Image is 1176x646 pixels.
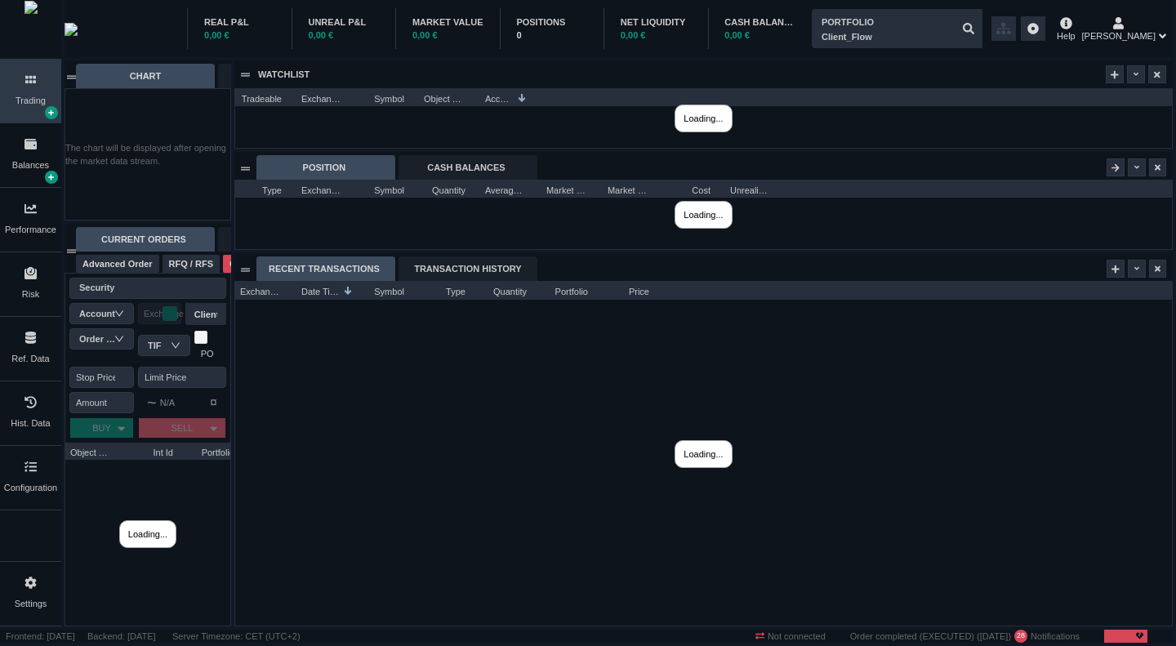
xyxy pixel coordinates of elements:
div: Trading [16,94,46,108]
div: NET LIQUIDITY [621,16,692,29]
div: Performance [5,223,56,237]
span: Object Type [424,89,465,105]
span: Order completed (EXECUTED) [850,631,974,641]
div: CASH BALANCE [724,16,795,29]
span: Market Value [608,180,649,197]
div: Settings [15,597,47,611]
span: Portfolio [193,443,234,459]
div: REAL P&L [204,16,275,29]
span: SELL [171,423,194,433]
span: Int Id [131,443,173,459]
div: Notifications [844,628,1085,645]
span: Portfolio [546,282,588,298]
div: Ref. Data [11,352,49,366]
div: MARKET VALUE [412,16,483,29]
span: Quantity [485,282,527,298]
div: RECENT TRANSACTIONS [256,256,395,281]
div: Hist. Data [11,417,50,430]
span: 0,00 € [204,30,229,40]
span: Unrealized P&L [730,180,772,197]
span: Type [424,282,465,298]
span: Cancel All [229,257,273,271]
i: icon: down [171,340,180,350]
span: Date Time [301,282,340,298]
span: Average Price [485,180,527,197]
span: RFQ / RFS [169,257,213,271]
div: CHART [76,64,215,88]
div: Help [1057,15,1076,42]
span: Quantity [424,180,465,197]
div: 0 [516,29,587,42]
div: TRANSACTION HISTORY [399,256,537,281]
span: ¤ [210,393,217,412]
div: Order Type [79,331,117,347]
span: PO [201,349,214,359]
span: 28 [1017,630,1025,642]
div: Risk [22,287,39,301]
span: [PERSON_NAME] [1082,29,1156,43]
span: N/A [147,393,175,412]
div: Configuration [4,481,57,495]
button: SELL [139,418,203,438]
input: Limit Price [138,367,226,388]
div: CURRENT ORDERS [76,227,215,252]
input: Stop Price [69,367,134,388]
i: icon: down [114,308,124,319]
span: Symbol [363,89,404,105]
span: Type [240,180,282,197]
span: Exchange Name [240,282,282,298]
span: Not connected [750,628,831,645]
div: ORDERBOOK [218,64,357,88]
span: Exchange Name [301,89,343,105]
span: BUY [92,423,111,433]
span: 15/09/2025 21:07:28 [980,631,1009,641]
div: TIF [148,337,173,354]
input: Client_Flow [812,9,982,48]
div: Balances [12,158,49,172]
span: Account Name [485,89,514,105]
div: CASH BALANCES [399,155,537,180]
span: Exchange Name [301,180,343,197]
div: PORTFOLIO [822,16,874,29]
span: Exchange [144,305,161,322]
img: wyden_logotype_white.svg [65,23,78,36]
span: Tradeable [240,89,282,105]
span: ( ) [974,631,1011,641]
div: UNREAL P&L [308,16,379,29]
span: 0,00 € [621,30,646,40]
span: Price [608,282,649,298]
span: Symbol [363,282,404,298]
span: Cost [669,180,710,197]
span: 0,00 € [412,30,438,40]
div: ORDER HISTORY [218,227,357,252]
input: Amount [69,392,134,413]
span: Market Price [546,180,588,197]
i: icon: down [114,333,124,344]
div: Account [79,305,117,322]
div: POSITION [256,155,395,180]
div: Security [79,279,209,296]
button: BUY [70,418,110,438]
span: Symbol [363,180,404,197]
img: wyden_logomark.svg [24,1,38,58]
div: POSITIONS [516,16,587,29]
div: WATCHLIST [258,68,310,82]
span: 0,00 € [724,30,750,40]
span: 0,00 € [308,30,333,40]
div: The chart will be displayed after opening the market data stream. [65,141,230,168]
span: Advanced Order [82,257,153,271]
span: ~ [147,393,157,412]
span: Object Type [70,443,112,459]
